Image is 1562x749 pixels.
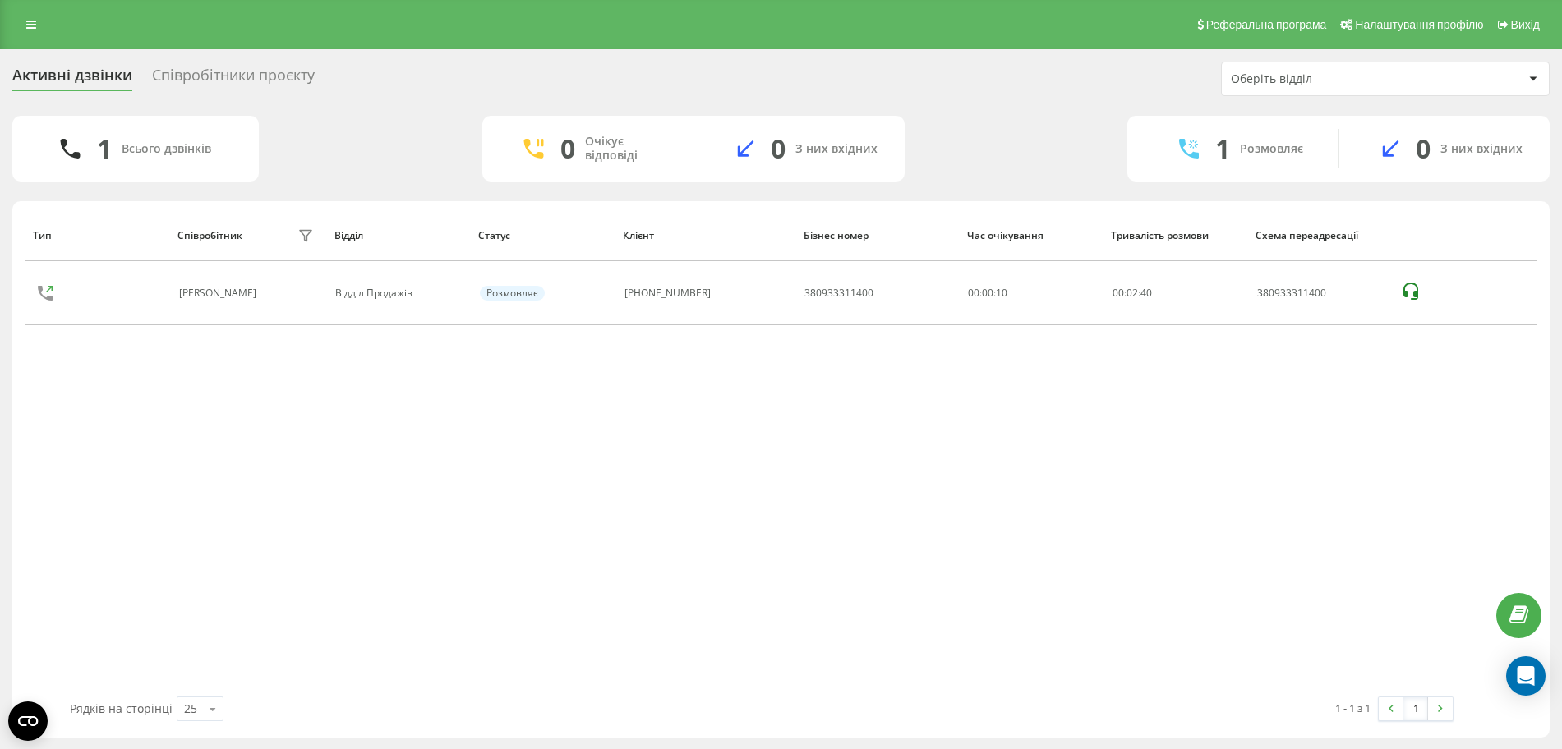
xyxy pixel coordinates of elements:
[480,286,545,301] div: Розмовляє
[70,701,173,716] span: Рядків на сторінці
[12,67,132,92] div: Активні дзвінки
[1140,286,1152,300] span: 40
[1215,133,1230,164] div: 1
[1257,287,1384,299] div: 380933311400
[1127,286,1138,300] span: 02
[177,230,242,241] div: Співробітник
[478,230,607,241] div: Статус
[97,133,112,164] div: 1
[1256,230,1385,241] div: Схема переадресації
[771,133,786,164] div: 0
[1416,133,1431,164] div: 0
[585,135,668,163] div: Очікує відповіді
[623,230,788,241] div: Клієнт
[560,133,575,164] div: 0
[33,230,162,241] div: Тип
[1335,700,1371,716] div: 1 - 1 з 1
[122,142,211,156] div: Всього дзвінків
[968,287,1094,299] div: 00:00:10
[335,287,462,299] div: Відділ Продажів
[1511,18,1540,31] span: Вихід
[334,230,463,241] div: Відділ
[152,67,315,92] div: Співробітники проєкту
[1355,18,1483,31] span: Налаштування профілю
[1403,697,1428,720] a: 1
[8,701,48,741] button: Open CMP widget
[1113,287,1152,299] div: : :
[179,287,260,299] div: [PERSON_NAME]
[1240,142,1303,156] div: Розмовляє
[967,230,1096,241] div: Час очікування
[1111,230,1240,241] div: Тривалість розмови
[184,701,197,717] div: 25
[1113,286,1124,300] span: 00
[795,142,878,156] div: З них вхідних
[1206,18,1327,31] span: Реферальна програма
[1231,72,1427,86] div: Оберіть відділ
[804,287,873,299] div: 380933311400
[1440,142,1523,156] div: З них вхідних
[1506,656,1546,696] div: Open Intercom Messenger
[804,230,951,241] div: Бізнес номер
[624,287,711,299] div: [PHONE_NUMBER]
